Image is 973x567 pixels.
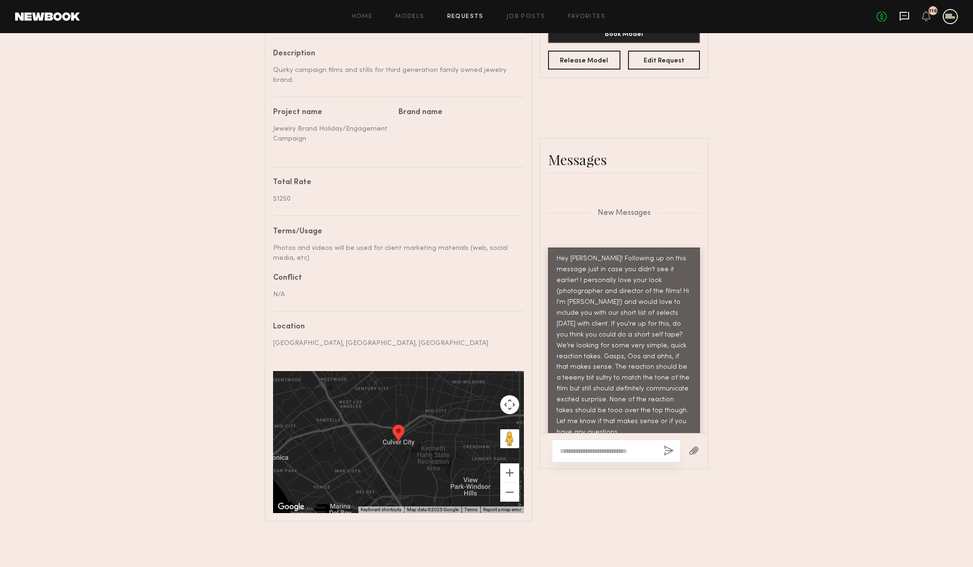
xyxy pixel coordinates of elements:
[275,501,307,513] img: Google
[273,243,517,263] div: Photos and videos will be used for client marketing materials (web, social media, etc)
[929,9,937,14] div: 116
[628,51,700,70] button: Edit Request
[273,50,517,58] div: Description
[464,507,478,512] a: Terms
[548,24,700,43] button: Book Model
[548,51,620,70] button: Release Model
[273,338,517,348] div: [GEOGRAPHIC_DATA], [GEOGRAPHIC_DATA], [GEOGRAPHIC_DATA]
[361,506,401,513] button: Keyboard shortcuts
[273,65,517,85] div: Quirky campaign films and stills for third generation family owned jewelry brand.
[568,14,605,20] a: Favorites
[598,209,651,217] span: New Messages
[483,507,521,512] a: Report a map error
[273,323,517,331] div: Location
[273,228,517,236] div: Terms/Usage
[352,14,373,20] a: Home
[557,254,691,438] div: Hey [PERSON_NAME]! Following up on this message just in case you didn't see it earlier! I persona...
[398,109,517,116] div: Brand name
[273,124,391,144] div: Jewelry Brand Holiday/Engagement Campaign
[273,179,517,186] div: Total Rate
[395,14,424,20] a: Models
[548,150,700,169] div: Messages
[500,429,519,448] button: Drag Pegman onto the map to open Street View
[273,290,517,300] div: N/A
[273,194,517,204] div: $1250
[506,14,546,20] a: Job Posts
[275,501,307,513] a: Open this area in Google Maps (opens a new window)
[407,507,459,512] span: Map data ©2025 Google
[273,275,517,282] div: Conflict
[447,14,484,20] a: Requests
[500,395,519,414] button: Map camera controls
[500,463,519,482] button: Zoom in
[500,483,519,502] button: Zoom out
[273,109,391,116] div: Project name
